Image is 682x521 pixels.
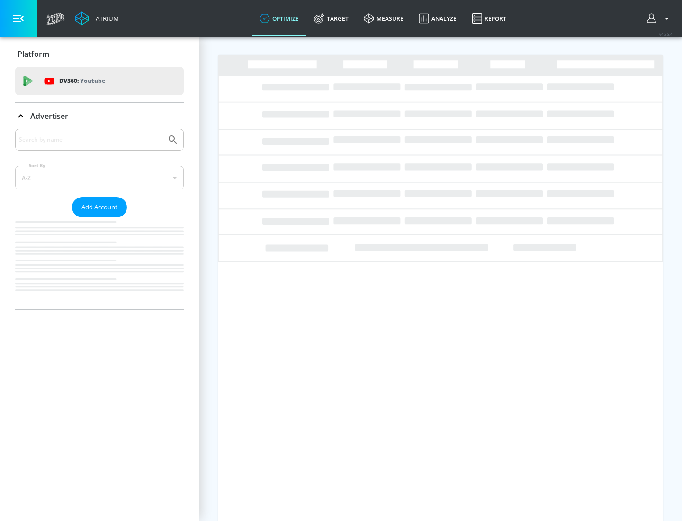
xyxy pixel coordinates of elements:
div: A-Z [15,166,184,189]
button: Add Account [72,197,127,217]
p: Advertiser [30,111,68,121]
a: Atrium [75,11,119,26]
input: Search by name [19,134,162,146]
p: Youtube [80,76,105,86]
a: Target [306,1,356,36]
p: Platform [18,49,49,59]
label: Sort By [27,162,47,169]
span: Add Account [81,202,117,213]
a: measure [356,1,411,36]
p: DV360: [59,76,105,86]
span: v 4.25.4 [659,31,673,36]
nav: list of Advertiser [15,217,184,309]
a: optimize [252,1,306,36]
a: Report [464,1,514,36]
div: Platform [15,41,184,67]
div: DV360: Youtube [15,67,184,95]
div: Advertiser [15,103,184,129]
div: Atrium [92,14,119,23]
div: Advertiser [15,129,184,309]
a: Analyze [411,1,464,36]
